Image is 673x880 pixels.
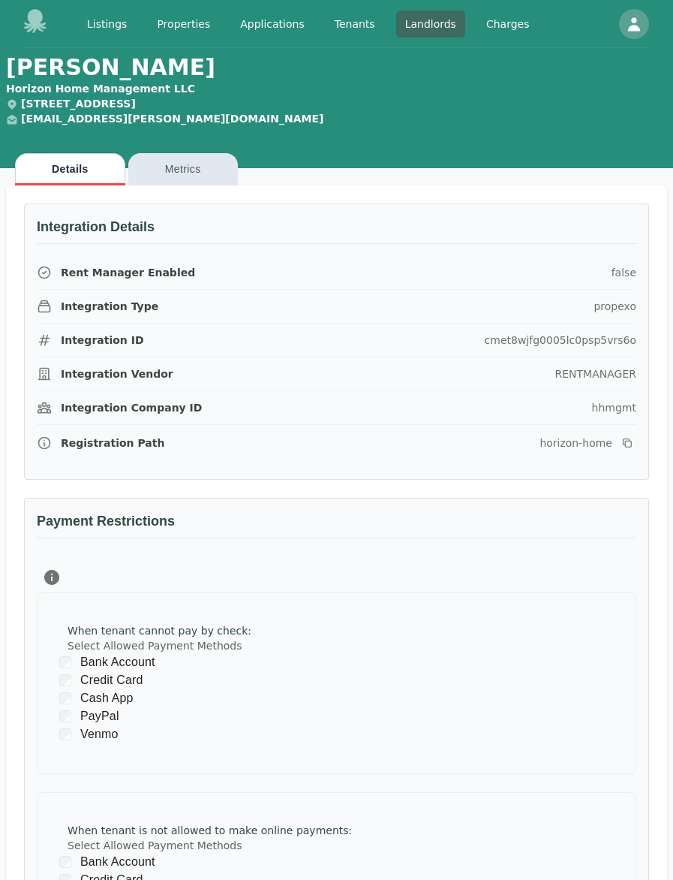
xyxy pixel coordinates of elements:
button: Metrics [128,153,238,185]
input: Venmo [59,728,71,740]
label: Select Allowed Payment Methods [68,638,251,653]
span: Cash App [80,689,134,707]
span: Bank Account [80,853,155,871]
input: Bank Account [59,856,71,868]
div: false [611,265,636,280]
div: When tenant is not allowed to make online payments : [68,823,352,838]
div: When tenant cannot pay by check : [68,623,251,638]
h3: Integration Details [37,216,636,244]
span: Registration Path [61,435,164,451]
a: Charges [477,11,539,38]
a: [EMAIL_ADDRESS][PERSON_NAME][DOMAIN_NAME] [21,113,323,125]
div: Horizon Home Management LLC [6,81,667,96]
span: Integration Vendor [61,366,173,381]
a: Properties [148,11,219,38]
span: Bank Account [80,653,155,671]
h3: Payment Restrictions [37,511,636,538]
span: Credit Card [80,671,143,689]
button: Copy registration link [618,434,636,452]
label: Select Allowed Payment Methods [68,838,352,853]
span: Rent Manager Enabled [61,265,195,280]
span: Integration Company ID [61,400,202,415]
span: Integration Type [61,299,158,314]
input: Cash App [59,692,71,704]
div: hhmgmt [592,400,636,415]
a: Tenants [326,11,384,38]
span: PayPal [80,707,119,725]
a: Applications [231,11,314,38]
span: Integration ID [61,333,144,348]
input: Credit Card [59,674,71,686]
span: [STREET_ADDRESS] [6,98,136,110]
div: RENTMANAGER [555,366,636,381]
a: Landlords [396,11,465,38]
input: PayPal [59,710,71,722]
div: cmet8wjfg0005lc0psp5vrs6o [485,333,636,348]
input: Bank Account [59,656,71,668]
div: horizon-home [539,435,612,451]
a: Listings [78,11,136,38]
div: propexo [593,299,636,314]
button: Details [15,153,125,185]
span: Venmo [80,725,119,743]
h1: [PERSON_NAME] [6,54,667,126]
